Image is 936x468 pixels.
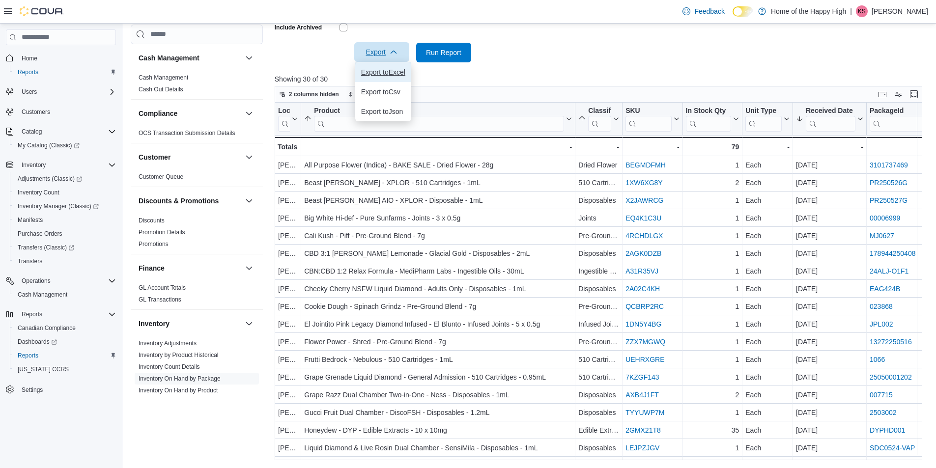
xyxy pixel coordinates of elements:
h3: Discounts & Promotions [139,196,219,206]
a: Customer Queue [139,173,183,180]
div: Big White Hi-def - Pure Sunfarms - Joints - 3 x 0.5g [304,212,572,224]
a: 2GMX21T8 [625,426,661,434]
div: Beast [PERSON_NAME] AIO - XPLOR - Disposable - 1mL [304,194,572,206]
div: Finance [131,282,263,309]
p: Showing 30 of 30 [275,74,929,84]
div: 1 [685,159,739,171]
button: Export toCsv [355,82,411,102]
a: QCBRP2RC [625,303,664,310]
div: Each [745,177,790,189]
button: Manifests [10,213,120,227]
span: Home [18,52,116,64]
div: Each [745,265,790,277]
a: Home [18,53,41,64]
a: EQ4K1C3U [625,214,661,222]
div: [PERSON_NAME] Mall - Fire & Flower [278,194,298,206]
span: Discounts [139,217,165,224]
div: [DATE] [796,336,863,348]
button: Canadian Compliance [10,321,120,335]
a: 1DN5Y4BG [625,320,661,328]
button: Compliance [243,108,255,119]
a: Cash Management [14,289,71,301]
a: Inventory Count [14,187,63,198]
div: [PERSON_NAME] Mall - Fire & Flower [278,301,298,312]
div: [PERSON_NAME] Mall - Fire & Flower [278,177,298,189]
a: GL Account Totals [139,284,186,291]
div: Location [278,106,290,115]
button: Inventory [243,318,255,330]
span: Inventory Count [18,189,59,196]
div: [PERSON_NAME] Mall - Fire & Flower [278,230,298,242]
div: 1 [685,318,739,330]
div: [PERSON_NAME] Mall - Fire & Flower [278,318,298,330]
div: Unit Type [745,106,782,131]
div: 1 [685,212,739,224]
div: Customer [131,171,263,187]
button: Customer [243,151,255,163]
span: Reports [18,68,38,76]
div: [DATE] [796,248,863,259]
div: [DATE] [796,354,863,365]
button: Reports [10,65,120,79]
div: 1 [685,265,739,277]
div: [DATE] [796,177,863,189]
span: Transfers [18,257,42,265]
button: Export [354,42,409,62]
button: Operations [18,275,55,287]
div: [DATE] [796,159,863,171]
div: Pre-Ground Blend [578,336,619,348]
a: LEJPZJGV [625,444,659,452]
button: Catalog [2,125,120,138]
div: Frutti Bedrock - Nebulous - 510 Cartridges - 1mL [304,354,572,365]
a: Transfers (Classic) [10,241,120,254]
span: Dashboards [18,338,57,346]
a: TYYUWP7M [625,409,664,416]
a: Adjustments (Classic) [10,172,120,186]
div: Ingestible Oils [578,265,619,277]
span: Adjustments (Classic) [14,173,116,185]
button: Discounts & Promotions [243,195,255,207]
a: Dashboards [14,336,61,348]
div: Cash Management [131,72,263,99]
div: Flower Power - Shred - Pre-Ground Blend - 7g [304,336,572,348]
div: Cali Kush - Piff - Pre-Ground Blend - 7g [304,230,572,242]
button: Inventory [2,158,120,172]
h3: Customer [139,152,170,162]
span: Reports [18,308,116,320]
div: Received Date [806,106,855,115]
span: My Catalog (Classic) [14,139,116,151]
a: Cash Out Details [139,86,183,93]
a: 25050001202 [870,373,912,381]
button: Unit Type [745,106,790,131]
span: GL Account Totals [139,284,186,292]
h3: Compliance [139,109,177,118]
a: DYPHD001 [870,426,905,434]
div: Product [314,106,564,131]
a: 2AGK0DZB [625,249,661,257]
div: Discounts & Promotions [131,215,263,254]
a: Inventory Manager (Classic) [10,199,120,213]
div: 1 [685,354,739,365]
span: Operations [22,277,51,285]
button: Users [2,85,120,99]
span: Users [18,86,116,98]
a: Inventory On Hand by Package [139,375,221,382]
div: - [304,141,572,153]
a: 178944250408 [870,249,915,257]
a: Cash Management [139,74,188,81]
span: Settings [22,386,43,394]
a: Inventory Adjustments [139,340,197,347]
a: 7KZGF143 [625,373,659,381]
div: [PERSON_NAME] Mall - Fire & Flower [278,283,298,295]
span: Washington CCRS [14,363,116,375]
div: Each [745,230,790,242]
button: Customer [139,152,241,162]
span: Export to Excel [361,68,405,76]
span: Catalog [22,128,42,136]
label: Include Archived [275,24,322,31]
div: 510 Cartridges [578,354,619,365]
span: Cash Management [14,289,116,301]
div: In Stock Qty [685,106,731,115]
div: SKU [625,106,671,115]
span: Cash Out Details [139,85,183,93]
